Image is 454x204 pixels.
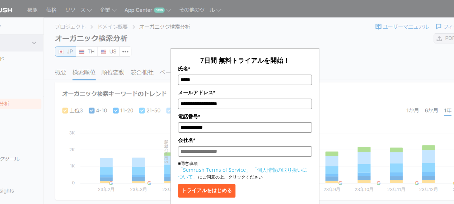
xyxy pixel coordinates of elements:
[178,160,312,180] p: ■同意事項 にご同意の上、クリックください
[200,56,290,65] span: 7日間 無料トライアルを開始！
[178,166,307,180] a: 「個人情報の取り扱いについて」
[178,166,251,173] a: 「Semrush Terms of Service」
[178,89,312,96] label: メールアドレス*
[178,113,312,120] label: 電話番号*
[178,184,235,198] button: トライアルをはじめる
